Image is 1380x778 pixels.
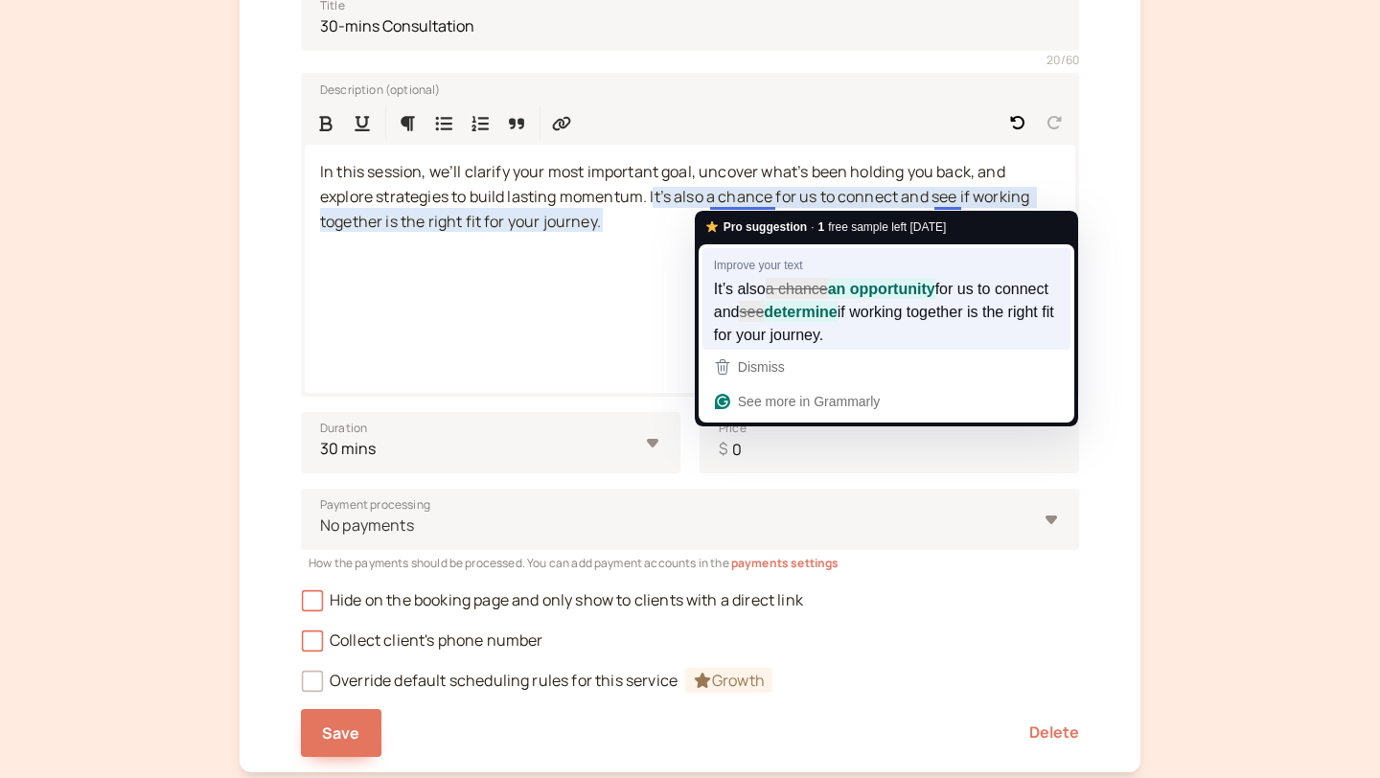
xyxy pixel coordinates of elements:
span: $ [719,437,727,462]
button: Format Underline [345,105,379,140]
button: Save [301,709,381,757]
span: Save [322,722,360,744]
span: Growth [685,668,772,693]
span: Collect client's phone number [301,629,543,651]
span: In this session, we’ll clarify your most important goal, uncover what’s been holding you back, an... [320,161,1032,232]
iframe: Chat Widget [1284,686,1380,778]
span: Duration [320,419,367,438]
a: Growth [685,670,772,691]
span: Hide on the booking page and only show to clients with a direct link [301,589,803,610]
button: Formatting Options [390,105,425,140]
div: To enrich screen reader interactions, please activate Accessibility in Grammarly extension settings [305,145,1075,393]
input: Payment processingNo payments [318,515,321,537]
input: Price$ [700,412,1079,473]
button: Delete [1029,709,1079,757]
a: payments settings [731,555,839,571]
span: Price [719,419,747,438]
button: Redo [1037,105,1071,140]
button: Insert Link [544,105,579,140]
span: Payment processing [320,495,430,515]
button: Numbered List [463,105,497,140]
div: How the payments should be processed. You can add payment accounts in the [301,550,1079,572]
button: Bulleted List [426,105,461,140]
button: Quote [499,105,534,140]
label: Description (optional) [305,79,441,98]
button: Format Bold [309,105,343,140]
span: Override default scheduling rules for this service [301,670,772,691]
select: Duration [301,412,680,473]
button: Undo [1000,105,1035,140]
